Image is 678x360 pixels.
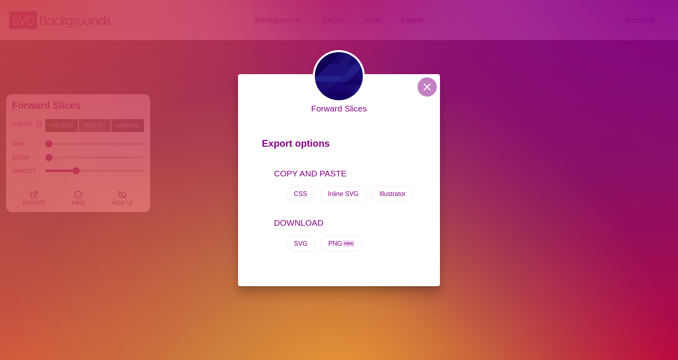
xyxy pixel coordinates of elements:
[274,167,416,180] p: COPY AND PASTE
[313,50,365,102] img: blue abstract angled geometric background
[311,102,367,115] p: Forward Slices
[262,134,416,157] p: Export options
[371,186,414,202] button: Illustrator
[286,186,315,202] button: CSS
[320,236,363,252] button: PNGnew
[320,186,366,202] button: Inline SVG
[274,216,416,229] p: DOWNLOAD
[286,236,316,252] button: SVG
[342,240,355,247] span: new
